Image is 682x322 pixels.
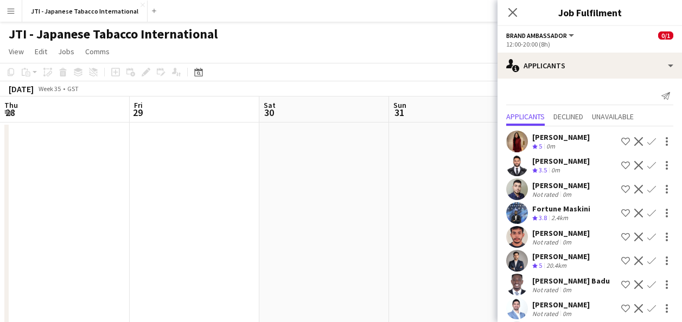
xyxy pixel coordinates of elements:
[560,238,573,246] div: 0m
[35,47,47,56] span: Edit
[560,286,573,294] div: 0m
[85,47,110,56] span: Comms
[4,100,18,110] span: Thu
[3,106,18,119] span: 28
[67,85,79,93] div: GST
[532,228,590,238] div: [PERSON_NAME]
[498,5,682,20] h3: Job Fulfilment
[262,106,276,119] span: 30
[36,85,63,93] span: Week 35
[392,106,406,119] span: 31
[506,31,567,40] span: Brand Ambassador
[544,142,557,151] div: 0m
[30,44,52,59] a: Edit
[532,276,610,286] div: [PERSON_NAME] Badu
[393,100,406,110] span: Sun
[532,190,560,198] div: Not rated
[81,44,114,59] a: Comms
[9,26,218,42] h1: JTI - Japanese Tabacco International
[553,113,583,120] span: Declined
[9,83,34,94] div: [DATE]
[539,166,547,174] span: 3.5
[4,44,28,59] a: View
[532,238,560,246] div: Not rated
[22,1,148,22] button: JTI - Japanese Tabacco International
[532,300,590,310] div: [PERSON_NAME]
[9,47,24,56] span: View
[539,214,547,222] span: 3.8
[549,166,562,175] div: 0m
[532,132,590,142] div: [PERSON_NAME]
[58,47,74,56] span: Jobs
[532,181,590,190] div: [PERSON_NAME]
[532,204,590,214] div: Fortune Maskini
[506,40,673,48] div: 12:00-20:00 (8h)
[592,113,634,120] span: Unavailable
[560,190,573,198] div: 0m
[532,252,590,261] div: [PERSON_NAME]
[549,214,570,223] div: 2.4km
[544,261,569,271] div: 20.4km
[54,44,79,59] a: Jobs
[498,53,682,79] div: Applicants
[506,31,576,40] button: Brand Ambassador
[506,113,545,120] span: Applicants
[539,261,542,269] span: 5
[532,286,560,294] div: Not rated
[658,31,673,40] span: 0/1
[264,100,276,110] span: Sat
[532,310,560,318] div: Not rated
[560,310,573,318] div: 0m
[132,106,143,119] span: 29
[532,156,590,166] div: [PERSON_NAME]
[539,142,542,150] span: 5
[134,100,143,110] span: Fri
